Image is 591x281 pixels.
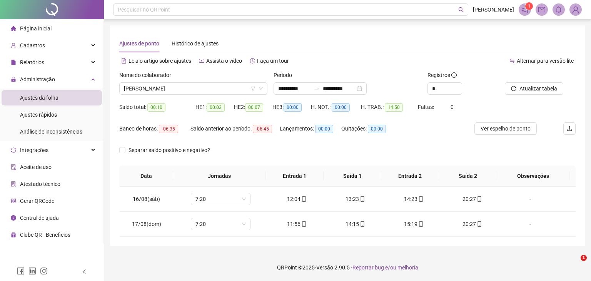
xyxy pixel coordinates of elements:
div: HE 1: [195,103,234,112]
span: 00:00 [368,125,386,133]
span: 00:07 [245,103,263,112]
span: 00:00 [284,103,302,112]
button: Atualizar tabela [505,82,563,95]
label: Período [274,71,297,79]
span: down [259,86,263,91]
span: to [314,85,320,92]
span: instagram [40,267,48,275]
div: HE 3: [272,103,311,112]
span: Relatórios [20,59,44,65]
span: home [11,26,16,31]
span: upload [566,125,573,132]
span: file-text [121,58,127,64]
span: Reportar bug e/ou melhoria [352,264,418,271]
span: Faltas: [418,104,435,110]
button: Ver espelho de ponto [474,122,537,135]
span: 0 [451,104,454,110]
span: Administração [20,76,55,82]
span: swap-right [314,85,320,92]
span: [PERSON_NAME] [473,5,514,14]
span: Aceite de uso [20,164,52,170]
span: notification [521,6,528,13]
span: Atualizar tabela [519,84,557,93]
span: filter [251,86,255,91]
span: 00:03 [207,103,225,112]
span: user-add [11,43,16,48]
span: Ver espelho de ponto [481,124,531,133]
div: 13:23 [332,195,379,203]
span: Separar saldo positivo e negativo? [125,146,213,154]
div: 14:23 [391,195,437,203]
span: Alternar para versão lite [517,58,574,64]
iframe: Intercom live chat [565,255,583,273]
span: Assista o vídeo [206,58,242,64]
span: 16/08(sáb) [133,196,160,202]
span: 7:20 [195,193,246,205]
div: H. TRAB.: [361,103,418,112]
span: mobile [417,196,424,202]
div: 20:27 [449,195,495,203]
span: Ajustes de ponto [119,40,159,47]
th: Observações [496,166,570,187]
span: -06:45 [253,125,272,133]
span: Clube QR - Beneficios [20,232,70,238]
div: Saldo anterior ao período: [190,124,280,133]
span: 00:00 [332,103,350,112]
span: Registros [427,71,457,79]
div: Lançamentos: [280,124,341,133]
th: Saída 1 [324,166,381,187]
span: Observações [503,172,564,180]
span: info-circle [451,72,457,78]
th: Entrada 1 [266,166,324,187]
span: LETICIA NASCIMENTO DOS SANTOS [124,83,263,94]
div: Quitações: [341,124,398,133]
span: facebook [17,267,25,275]
th: Jornadas [173,166,266,187]
span: 7:20 [195,218,246,230]
span: 17/08(dom) [132,221,161,227]
th: Entrada 2 [381,166,439,187]
span: -06:35 [159,125,178,133]
span: Atestado técnico [20,181,60,187]
div: 12:04 [274,195,320,203]
span: qrcode [11,198,16,204]
span: 14:50 [385,103,403,112]
span: Ajustes rápidos [20,112,57,118]
span: Faça um tour [257,58,289,64]
span: 1 [581,255,587,261]
span: audit [11,164,16,170]
div: H. NOT.: [311,103,361,112]
span: mobile [301,221,307,227]
span: Histórico de ajustes [172,40,219,47]
span: left [82,269,87,274]
span: mobile [359,221,365,227]
span: Versão [316,264,333,271]
span: Análise de inconsistências [20,129,82,135]
span: linkedin [28,267,36,275]
span: mobile [476,221,482,227]
footer: QRPoint © 2025 - 2.90.5 - [104,254,591,281]
span: mobile [476,196,482,202]
span: gift [11,232,16,238]
th: Data [119,166,173,187]
span: lock [11,77,16,82]
span: mail [538,6,545,13]
span: youtube [199,58,204,64]
span: file [11,60,16,65]
div: 11:56 [274,220,320,228]
span: swap [509,58,515,64]
div: Banco de horas: [119,124,190,133]
span: Ajustes da folha [20,95,58,101]
span: Página inicial [20,25,52,32]
div: HE 2: [234,103,272,112]
span: Leia o artigo sobre ajustes [129,58,191,64]
div: - [508,220,553,228]
span: Integrações [20,147,48,153]
img: 91474 [570,4,581,15]
div: Saldo total: [119,103,195,112]
span: info-circle [11,215,16,221]
span: solution [11,181,16,187]
label: Nome do colaborador [119,71,176,79]
span: 00:10 [147,103,165,112]
span: Gerar QRCode [20,198,54,204]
